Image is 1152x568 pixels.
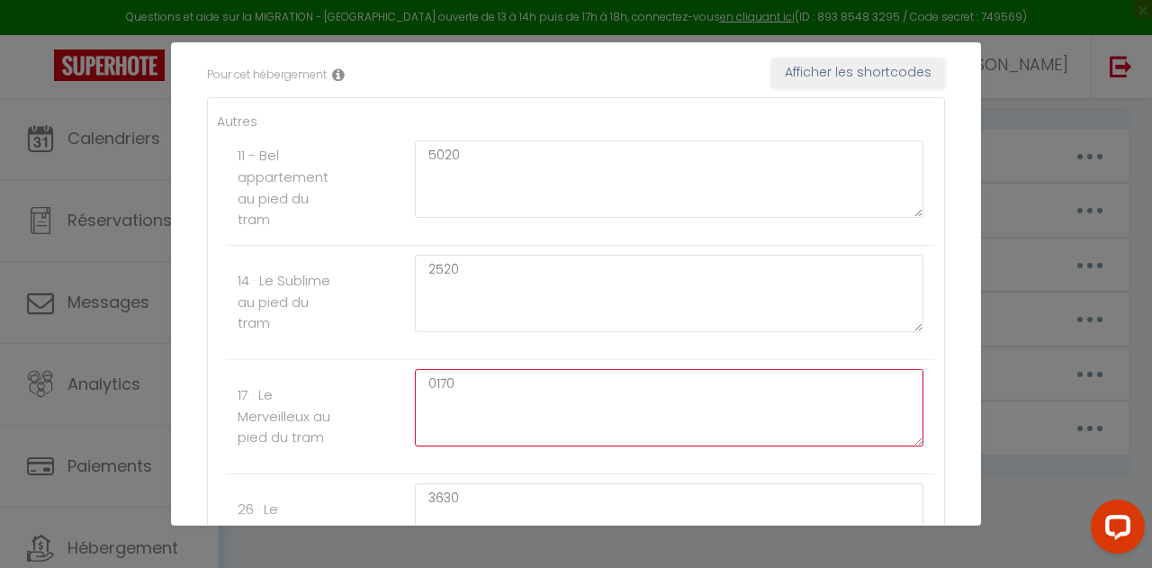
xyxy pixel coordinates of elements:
label: Pour cet hébergement [207,67,327,84]
label: 11 - Bel appartement au pied du tram [238,145,332,230]
i: Rental [332,68,345,82]
iframe: LiveChat chat widget [1076,492,1152,568]
label: 17 · Le Merveilleux au pied du tram [238,384,332,448]
label: Autres [217,112,257,131]
label: 14 · Le Sublime au pied du tram [238,270,332,334]
label: 26 · Le Splendide au pied du tram [238,499,332,563]
button: Afficher les shortcodes [771,58,945,88]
